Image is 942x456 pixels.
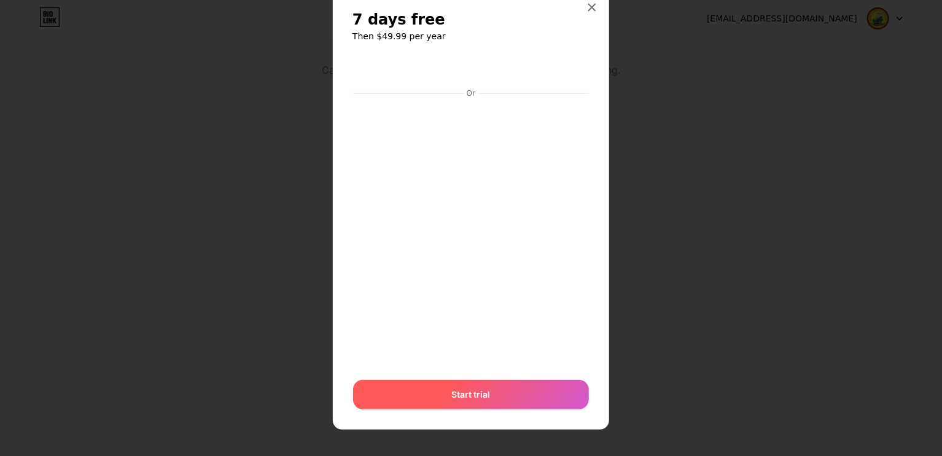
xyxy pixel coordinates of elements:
iframe: Secure payment input frame [351,99,591,368]
div: Or [464,88,478,98]
span: 7 days free [352,10,445,29]
h6: Then $49.99 per year [352,30,590,42]
iframe: Secure payment button frame [353,55,589,85]
span: Start trial [452,388,491,401]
